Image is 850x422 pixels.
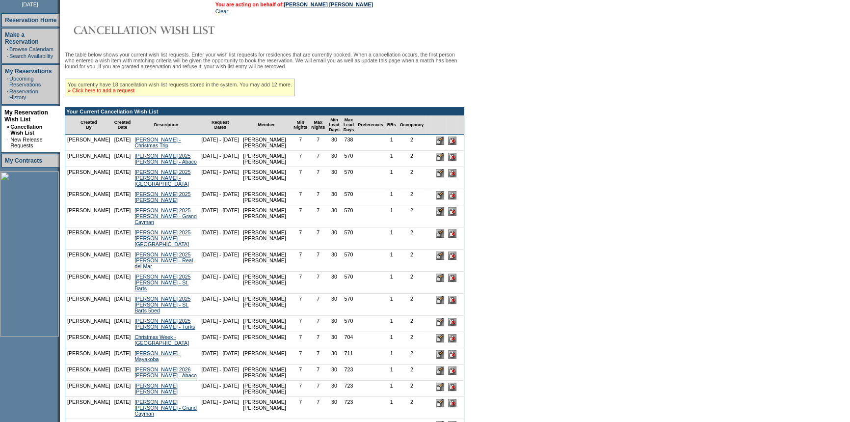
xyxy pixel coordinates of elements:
[112,227,133,250] td: [DATE]
[10,124,42,136] a: Cancellation Wish List
[134,207,197,225] a: [PERSON_NAME] 2025 [PERSON_NAME] - Grand Cayman
[327,332,342,348] td: 30
[241,205,292,227] td: [PERSON_NAME] [PERSON_NAME]
[215,1,373,7] span: You are acting on behalf of:
[342,332,356,348] td: 704
[342,189,356,205] td: 570
[436,296,444,304] input: Edit this Request
[385,272,398,294] td: 1
[448,229,456,238] input: Delete this Request
[202,350,239,356] nobr: [DATE] - [DATE]
[112,397,133,419] td: [DATE]
[385,115,398,135] td: BRs
[292,272,309,294] td: 7
[385,381,398,397] td: 1
[5,68,52,75] a: My Reservations
[342,348,356,365] td: 711
[241,227,292,250] td: [PERSON_NAME] [PERSON_NAME]
[327,397,342,419] td: 30
[68,87,134,93] a: » Click here to add a request
[398,381,426,397] td: 2
[134,191,190,203] a: [PERSON_NAME] 2025 [PERSON_NAME]
[202,229,239,235] nobr: [DATE] - [DATE]
[112,332,133,348] td: [DATE]
[7,53,8,59] td: ·
[112,205,133,227] td: [DATE]
[448,153,456,161] input: Delete this Request
[9,53,53,59] a: Search Availability
[385,167,398,189] td: 1
[292,227,309,250] td: 7
[327,205,342,227] td: 30
[436,366,444,375] input: Edit this Request
[309,365,327,381] td: 7
[202,399,239,405] nobr: [DATE] - [DATE]
[327,294,342,316] td: 30
[202,153,239,159] nobr: [DATE] - [DATE]
[292,115,309,135] td: Min Nights
[241,115,292,135] td: Member
[385,348,398,365] td: 1
[65,79,295,96] div: You currently have 18 cancellation wish list requests stored in the system. You may add 12 more.
[65,272,112,294] td: [PERSON_NAME]
[309,227,327,250] td: 7
[436,350,444,359] input: Edit this Request
[65,397,112,419] td: [PERSON_NAME]
[5,17,56,24] a: Reservation Home
[292,316,309,332] td: 7
[327,167,342,189] td: 30
[398,348,426,365] td: 2
[7,46,8,52] td: ·
[241,332,292,348] td: [PERSON_NAME]
[342,167,356,189] td: 570
[398,250,426,272] td: 2
[436,252,444,260] input: Edit this Request
[112,365,133,381] td: [DATE]
[202,334,239,340] nobr: [DATE] - [DATE]
[385,365,398,381] td: 1
[112,115,133,135] td: Created Date
[436,191,444,199] input: Edit this Request
[6,137,9,148] td: ·
[241,316,292,332] td: [PERSON_NAME] [PERSON_NAME]
[202,383,239,389] nobr: [DATE] - [DATE]
[436,334,444,342] input: Edit this Request
[385,294,398,316] td: 1
[10,137,42,148] a: New Release Requests
[292,365,309,381] td: 7
[134,137,181,148] a: [PERSON_NAME] - Christmas Trip
[134,366,197,378] a: [PERSON_NAME] 2026 [PERSON_NAME] - Abaco
[309,316,327,332] td: 7
[202,137,239,142] nobr: [DATE] - [DATE]
[134,252,193,269] a: [PERSON_NAME] 2025 [PERSON_NAME] - Real del Mar
[398,272,426,294] td: 2
[342,381,356,397] td: 723
[112,189,133,205] td: [DATE]
[436,399,444,407] input: Edit this Request
[342,397,356,419] td: 723
[385,205,398,227] td: 1
[436,383,444,391] input: Edit this Request
[309,272,327,294] td: 7
[342,316,356,332] td: 570
[65,167,112,189] td: [PERSON_NAME]
[342,272,356,294] td: 570
[327,348,342,365] td: 30
[385,316,398,332] td: 1
[309,167,327,189] td: 7
[202,191,239,197] nobr: [DATE] - [DATE]
[200,115,241,135] td: Request Dates
[342,115,356,135] td: Max Lead Days
[342,250,356,272] td: 570
[327,365,342,381] td: 30
[327,381,342,397] td: 30
[385,189,398,205] td: 1
[65,108,464,115] td: Your Current Cancellation Wish List
[65,205,112,227] td: [PERSON_NAME]
[385,151,398,167] td: 1
[241,348,292,365] td: [PERSON_NAME]
[22,1,38,7] span: [DATE]
[134,153,197,165] a: [PERSON_NAME] 2025 [PERSON_NAME] - Abaco
[292,135,309,151] td: 7
[385,227,398,250] td: 1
